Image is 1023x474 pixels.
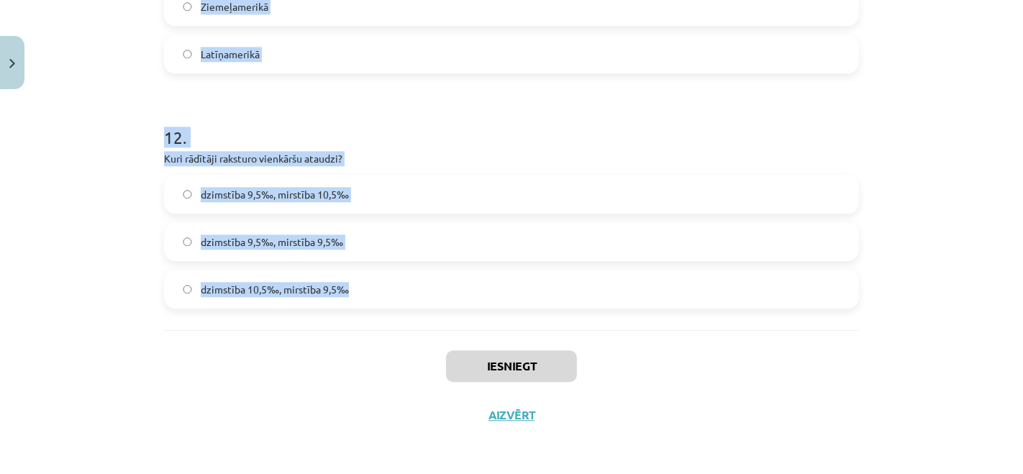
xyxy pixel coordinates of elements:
span: dzimstība 9,5‰, mirstība 10,5‰ [201,187,349,202]
h1: 12 . [164,102,859,147]
input: dzimstība 10,5‰, mirstība 9,5‰ [183,285,192,294]
span: dzimstība 10,5‰, mirstība 9,5‰ [201,282,349,297]
input: Latīņamerikā [183,50,192,59]
input: dzimstība 9,5‰, mirstība 10,5‰ [183,190,192,199]
span: dzimstība 9,5‰, mirstība 9,5‰ [201,234,343,250]
button: Iesniegt [446,350,577,382]
p: Kuri rādītāji raksturo vienkāršu ataudzi? [164,151,859,166]
span: Latīņamerikā [201,47,260,62]
button: Aizvērt [484,408,539,422]
input: Ziemeļamerikā [183,2,192,12]
img: icon-close-lesson-0947bae3869378f0d4975bcd49f059093ad1ed9edebbc8119c70593378902aed.svg [9,59,15,68]
input: dzimstība 9,5‰, mirstība 9,5‰ [183,237,192,247]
